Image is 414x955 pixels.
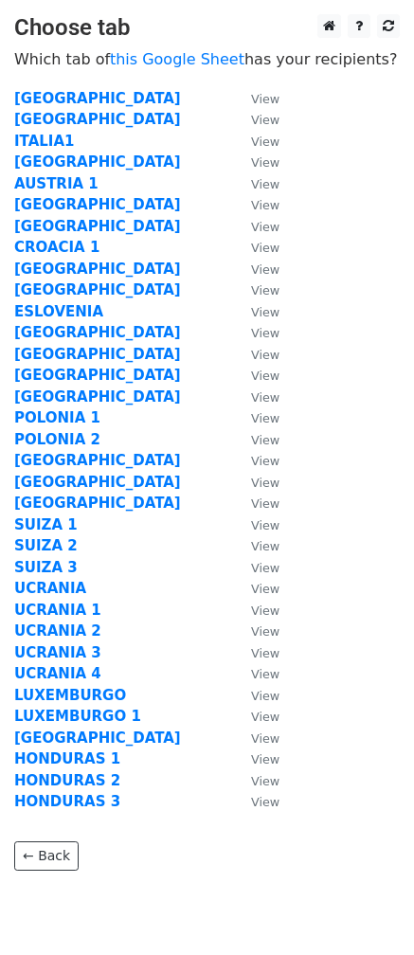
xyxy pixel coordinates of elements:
a: SUIZA 2 [14,537,78,554]
small: View [251,433,279,447]
a: View [232,622,279,640]
a: View [232,111,279,128]
a: UCRANIA 1 [14,602,101,619]
strong: [GEOGRAPHIC_DATA] [14,281,181,298]
a: View [232,708,279,725]
strong: UCRANIA [14,580,86,597]
a: [GEOGRAPHIC_DATA] [14,324,181,341]
a: POLONIA 1 [14,409,100,426]
a: View [232,580,279,597]
a: View [232,495,279,512]
a: UCRANIA 4 [14,665,101,682]
small: View [251,496,279,511]
a: UCRANIA 3 [14,644,101,661]
strong: UCRANIA 2 [14,622,101,640]
a: View [232,388,279,405]
small: View [251,283,279,297]
a: View [232,281,279,298]
a: View [232,750,279,767]
small: View [251,241,279,255]
a: View [232,644,279,661]
a: View [232,133,279,150]
a: [GEOGRAPHIC_DATA] [14,218,181,235]
a: ITALIA1 [14,133,74,150]
a: LUXEMBURGO 1 [14,708,141,725]
a: View [232,665,279,682]
small: View [251,92,279,106]
a: View [232,537,279,554]
a: View [232,324,279,341]
a: View [232,452,279,469]
small: View [251,624,279,639]
small: View [251,476,279,490]
a: View [232,196,279,213]
a: View [232,602,279,619]
a: [GEOGRAPHIC_DATA] [14,346,181,363]
small: View [251,454,279,468]
small: View [251,710,279,724]
small: View [251,582,279,596]
a: View [232,303,279,320]
small: View [251,795,279,809]
a: View [232,175,279,192]
a: View [232,772,279,789]
a: [GEOGRAPHIC_DATA] [14,730,181,747]
h3: Choose tab [14,14,400,42]
strong: [GEOGRAPHIC_DATA] [14,388,181,405]
a: CROACIA 1 [14,239,99,256]
a: View [232,153,279,171]
small: View [251,518,279,532]
a: HONDURAS 3 [14,793,120,810]
a: View [232,559,279,576]
a: [GEOGRAPHIC_DATA] [14,261,181,278]
a: [GEOGRAPHIC_DATA] [14,452,181,469]
small: View [251,539,279,553]
strong: SUIZA 3 [14,559,78,576]
a: HONDURAS 1 [14,750,120,767]
small: View [251,390,279,405]
small: View [251,305,279,319]
a: ← Back [14,841,79,871]
p: Which tab of has your recipients? [14,49,400,69]
a: [GEOGRAPHIC_DATA] [14,367,181,384]
a: ESLOVENIA [14,303,103,320]
a: View [232,239,279,256]
a: [GEOGRAPHIC_DATA] [14,495,181,512]
small: View [251,198,279,212]
small: View [251,561,279,575]
small: View [251,135,279,149]
a: AUSTRIA 1 [14,175,99,192]
a: HONDURAS 2 [14,772,120,789]
a: [GEOGRAPHIC_DATA] [14,474,181,491]
small: View [251,369,279,383]
small: View [251,731,279,746]
strong: [GEOGRAPHIC_DATA] [14,111,181,128]
small: View [251,689,279,703]
a: View [232,687,279,704]
small: View [251,752,279,766]
a: View [232,367,279,384]
small: View [251,348,279,362]
a: POLONIA 2 [14,431,100,448]
small: View [251,220,279,234]
a: [GEOGRAPHIC_DATA] [14,196,181,213]
a: [GEOGRAPHIC_DATA] [14,153,181,171]
a: LUXEMBURGO [14,687,126,704]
